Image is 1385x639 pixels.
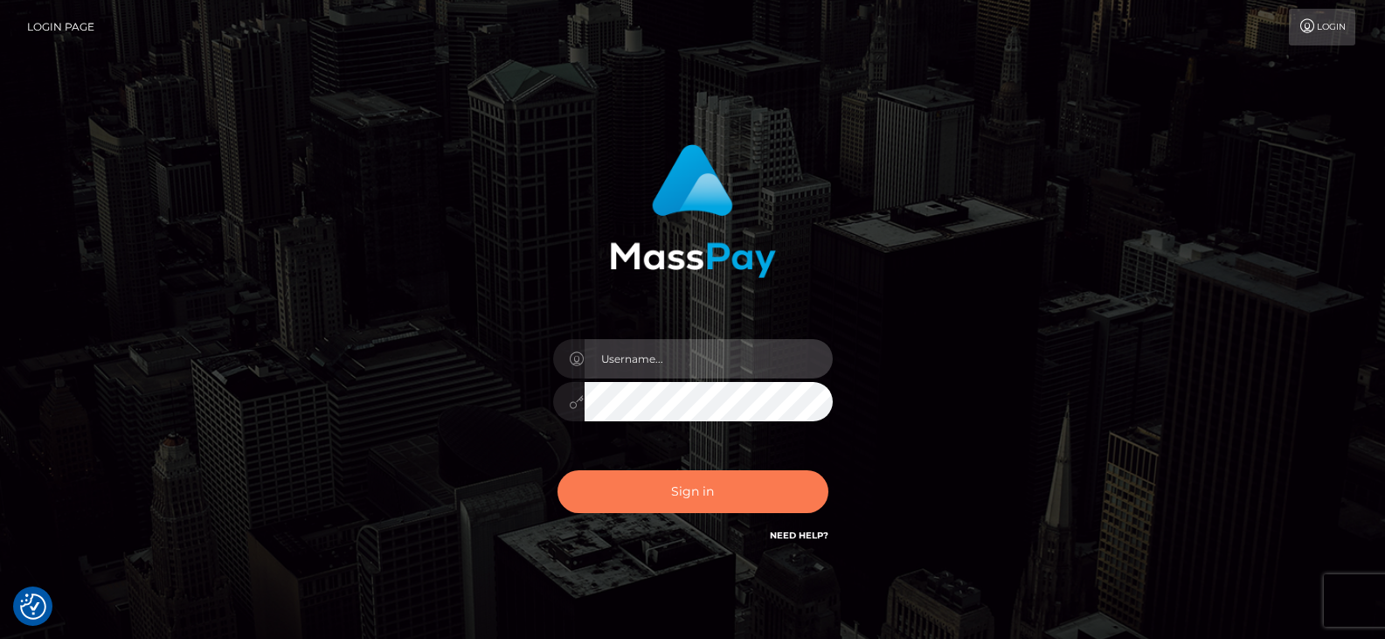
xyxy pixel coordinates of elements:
a: Login Page [27,9,94,45]
button: Consent Preferences [20,594,46,620]
img: MassPay Login [610,144,776,278]
input: Username... [585,339,833,379]
a: Login [1289,9,1355,45]
img: Revisit consent button [20,594,46,620]
a: Need Help? [770,530,828,541]
button: Sign in [557,470,828,513]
